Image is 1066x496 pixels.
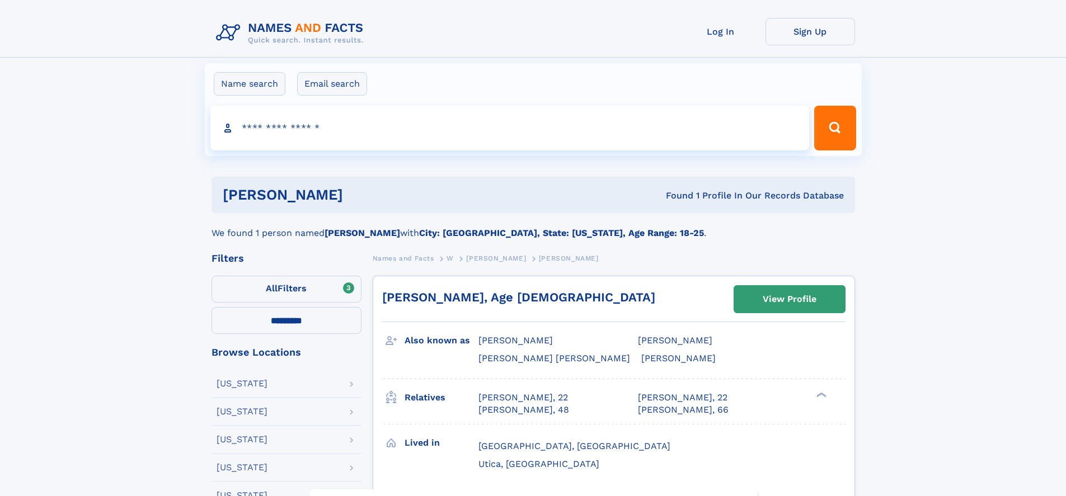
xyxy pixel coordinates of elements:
[212,213,855,240] div: We found 1 person named with .
[217,463,267,472] div: [US_STATE]
[382,290,655,304] a: [PERSON_NAME], Age [DEMOGRAPHIC_DATA]
[325,228,400,238] b: [PERSON_NAME]
[466,254,526,262] span: [PERSON_NAME]
[223,188,505,202] h1: [PERSON_NAME]
[217,407,267,416] div: [US_STATE]
[419,228,704,238] b: City: [GEOGRAPHIC_DATA], State: [US_STATE], Age Range: 18-25
[478,335,553,346] span: [PERSON_NAME]
[766,18,855,45] a: Sign Up
[210,106,810,150] input: search input
[405,388,478,407] h3: Relatives
[478,459,599,469] span: Utica, [GEOGRAPHIC_DATA]
[212,18,373,48] img: Logo Names and Facts
[466,251,526,265] a: [PERSON_NAME]
[478,353,630,363] span: [PERSON_NAME] [PERSON_NAME]
[266,283,278,294] span: All
[638,404,729,416] a: [PERSON_NAME], 66
[539,254,599,262] span: [PERSON_NAME]
[405,331,478,350] h3: Also known as
[212,276,361,303] label: Filters
[504,190,844,202] div: Found 1 Profile In Our Records Database
[638,391,727,404] a: [PERSON_NAME], 22
[297,72,367,96] label: Email search
[638,335,712,346] span: [PERSON_NAME]
[212,253,361,263] div: Filters
[763,286,816,312] div: View Profile
[217,379,267,388] div: [US_STATE]
[814,391,827,398] div: ❯
[212,347,361,357] div: Browse Locations
[447,254,454,262] span: W
[447,251,454,265] a: W
[814,106,856,150] button: Search Button
[478,441,670,451] span: [GEOGRAPHIC_DATA], [GEOGRAPHIC_DATA]
[217,435,267,444] div: [US_STATE]
[641,353,716,363] span: [PERSON_NAME]
[734,286,845,313] a: View Profile
[676,18,766,45] a: Log In
[478,404,569,416] a: [PERSON_NAME], 48
[405,433,478,452] h3: Lived in
[478,391,568,404] a: [PERSON_NAME], 22
[214,72,285,96] label: Name search
[373,251,434,265] a: Names and Facts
